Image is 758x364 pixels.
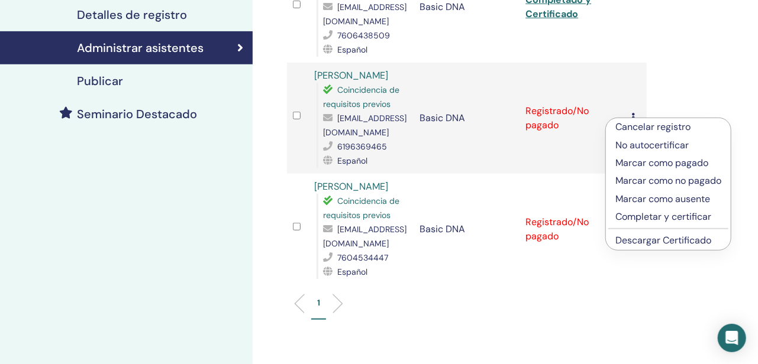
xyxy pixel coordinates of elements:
h4: Publicar [77,74,123,88]
p: Marcar como no pagado [615,174,721,188]
span: Español [337,44,367,55]
h4: Detalles de registro [77,8,187,22]
a: [PERSON_NAME] [314,180,388,193]
span: [EMAIL_ADDRESS][DOMAIN_NAME] [323,2,407,27]
h4: Administrar asistentes [77,41,204,55]
td: Basic DNA [414,174,520,285]
p: No autocertificar [615,138,721,152]
span: 7606438509 [337,30,390,41]
span: [EMAIL_ADDRESS][DOMAIN_NAME] [323,113,407,138]
span: Español [337,155,367,166]
span: 6196369465 [337,141,387,152]
span: Español [337,266,367,277]
a: [PERSON_NAME] [314,69,388,82]
p: Marcar como pagado [615,156,721,170]
p: Marcar como ausente [615,192,721,206]
h4: Seminario Destacado [77,107,197,121]
p: Cancelar registro [615,120,721,134]
span: Coincidencia de requisitos previos [323,84,399,109]
a: Descargar Certificado [615,234,711,246]
div: Open Intercom Messenger [718,324,746,352]
td: Basic DNA [414,63,520,174]
p: Completar y certificar [615,210,721,224]
p: 1 [317,297,320,309]
span: Coincidencia de requisitos previos [323,196,399,220]
span: 7604534447 [337,252,388,263]
span: [EMAIL_ADDRESS][DOMAIN_NAME] [323,224,407,249]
